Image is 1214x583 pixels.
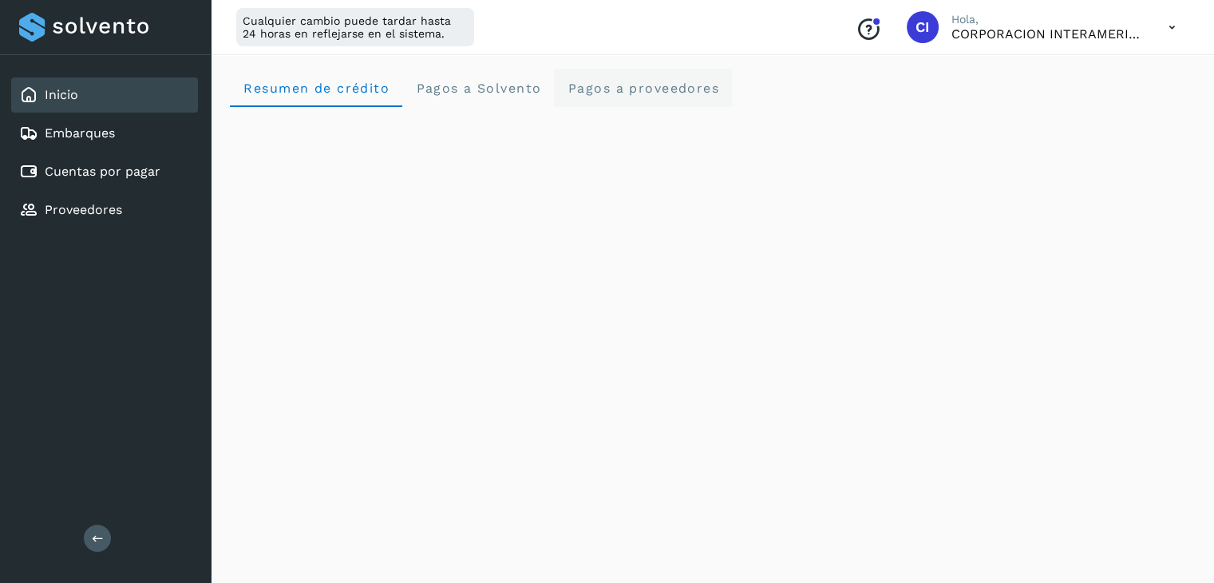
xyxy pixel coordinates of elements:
[45,202,122,217] a: Proveedores
[951,26,1143,42] p: CORPORACION INTERAMERICANA DE LOGISTICA S.A DE C.V.
[45,164,160,179] a: Cuentas por pagar
[11,154,198,189] div: Cuentas por pagar
[45,125,115,141] a: Embarques
[236,8,474,46] div: Cualquier cambio puede tardar hasta 24 horas en reflejarse en el sistema.
[243,81,390,96] span: Resumen de crédito
[11,77,198,113] div: Inicio
[567,81,719,96] span: Pagos a proveedores
[11,192,198,228] div: Proveedores
[11,116,198,151] div: Embarques
[45,87,78,102] a: Inicio
[951,13,1143,26] p: Hola,
[415,81,541,96] span: Pagos a Solvento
